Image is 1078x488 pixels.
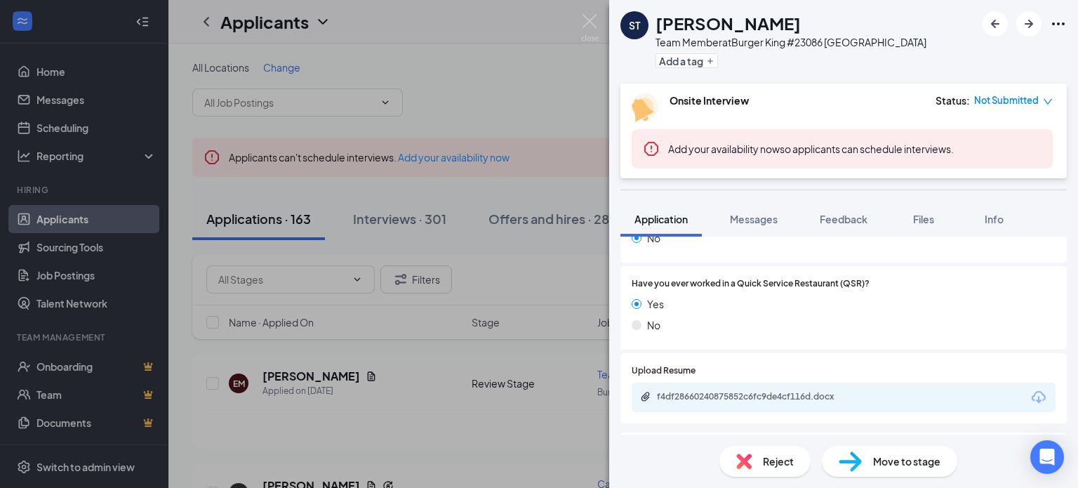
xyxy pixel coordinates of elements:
span: so applicants can schedule interviews. [668,143,954,155]
span: down [1043,97,1053,107]
svg: Error [643,140,660,157]
div: Team Member at Burger King #23086 [GEOGRAPHIC_DATA] [656,35,926,49]
span: Application [634,213,688,225]
a: Paperclipf4df28660240875852c6fc9de4cf116d.docx [640,391,867,404]
div: f4df28660240875852c6fc9de4cf116d.docx [657,391,853,402]
svg: Plus [706,57,714,65]
span: Messages [730,213,778,225]
svg: Download [1030,389,1047,406]
svg: ArrowRight [1020,15,1037,32]
button: ArrowRight [1016,11,1042,37]
span: Move to stage [873,454,940,469]
h1: [PERSON_NAME] [656,11,801,35]
b: Onsite Interview [670,94,749,107]
svg: Paperclip [640,391,651,402]
div: ST [629,18,640,32]
span: Info [985,213,1004,225]
button: ArrowLeftNew [983,11,1008,37]
svg: ArrowLeftNew [987,15,1004,32]
button: Add your availability now [668,142,780,156]
span: Files [913,213,934,225]
span: Feedback [820,213,867,225]
div: Status : [936,93,970,107]
span: Not Submitted [974,93,1039,107]
span: Yes [647,296,664,312]
span: Reject [763,454,794,469]
div: Open Intercom Messenger [1030,440,1064,474]
span: No [647,230,660,246]
button: PlusAdd a tag [656,53,718,68]
span: Upload Resume [632,364,696,378]
svg: Ellipses [1050,15,1067,32]
span: Have you ever worked in a Quick Service Restaurant (QSR)? [632,277,870,291]
span: No [647,317,660,333]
